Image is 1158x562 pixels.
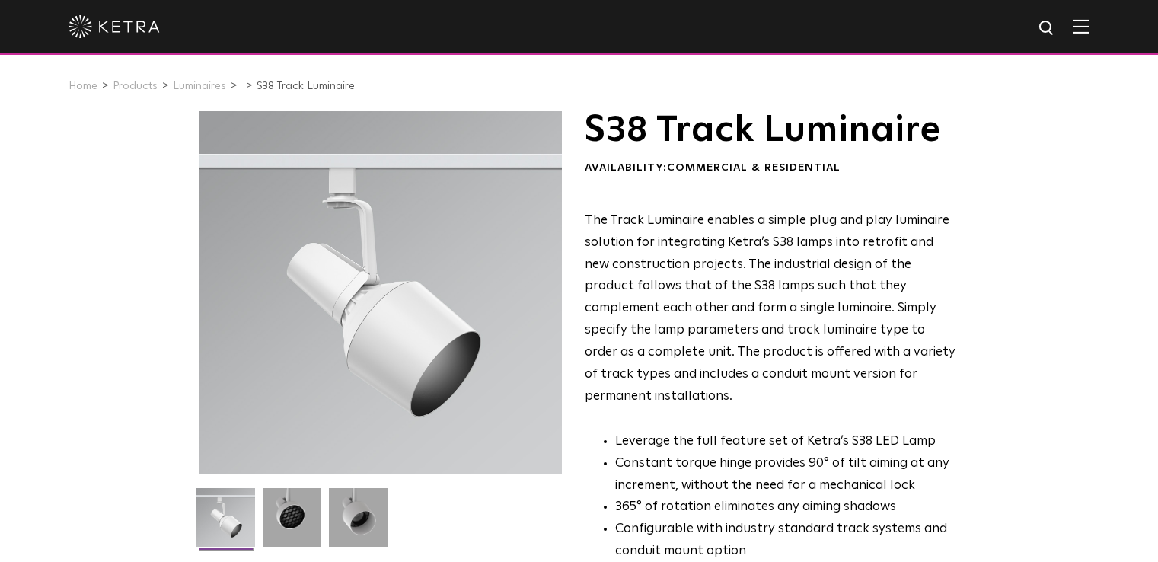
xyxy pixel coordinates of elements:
img: search icon [1038,19,1057,38]
a: Luminaires [173,81,226,91]
li: Leverage the full feature set of Ketra’s S38 LED Lamp [615,431,955,453]
img: Hamburger%20Nav.svg [1073,19,1089,34]
span: Commercial & Residential [667,162,841,173]
h1: S38 Track Luminaire [585,111,955,149]
li: 365° of rotation eliminates any aiming shadows [615,497,955,519]
img: ketra-logo-2019-white [69,15,160,38]
a: Products [113,81,158,91]
span: The Track Luminaire enables a simple plug and play luminaire solution for integrating Ketra’s S38... [585,214,955,403]
a: S38 Track Luminaire [257,81,355,91]
li: Constant torque hinge provides 90° of tilt aiming at any increment, without the need for a mechan... [615,453,955,497]
img: 9e3d97bd0cf938513d6e [329,488,388,558]
img: 3b1b0dc7630e9da69e6b [263,488,321,558]
img: S38-Track-Luminaire-2021-Web-Square [196,488,255,558]
div: Availability: [585,161,955,176]
a: Home [69,81,97,91]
